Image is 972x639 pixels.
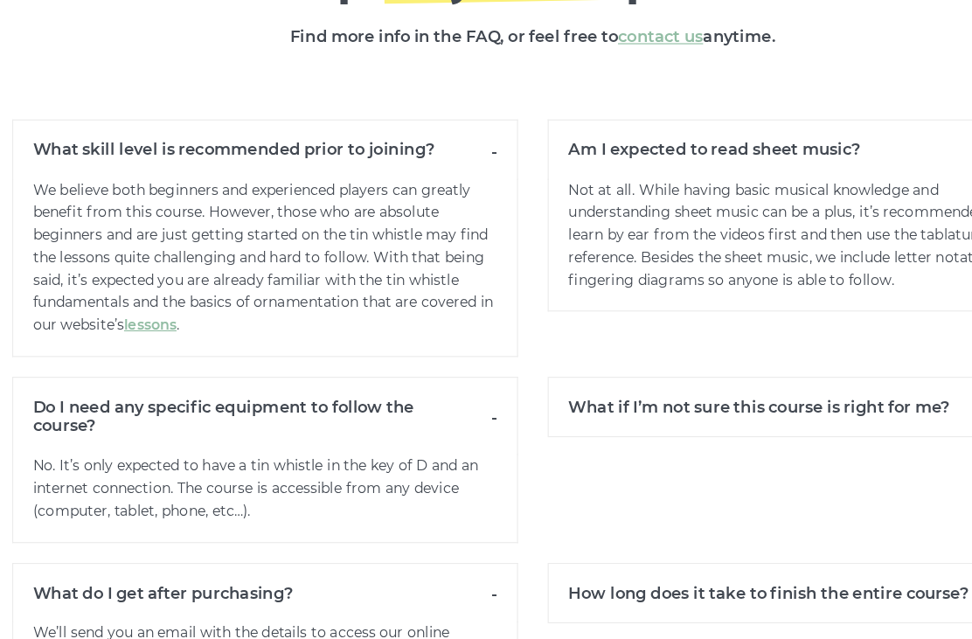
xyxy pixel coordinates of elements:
img: chat.svg [902,569,955,614]
a: contact us [561,49,636,66]
h6: What skill level is recommended prior to joining? [26,130,473,183]
p: We believe both beginners and experienced players can greatly benefit from this course. However, ... [26,183,473,340]
h6: What do I get after purchasing? [26,522,473,574]
p: Not at all. While having basic musical knowledge and understanding sheet music can be a plus, it’... [499,183,946,301]
h6: How long does it take to finish the entire course? [499,522,946,575]
h6: Am I expected to read sheet music? [499,130,946,183]
a: lessons [125,303,171,319]
h6: Do I need any specific equipment to follow the course? [26,358,473,427]
h6: What if I’m not sure this course is right for me? [499,358,946,411]
p: No. It’s only expected to have a tin whistle in the key of D and an internet connection. The cour... [26,426,473,504]
strong: Find more info in the FAQ, or feel free to anytime. [272,49,700,66]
